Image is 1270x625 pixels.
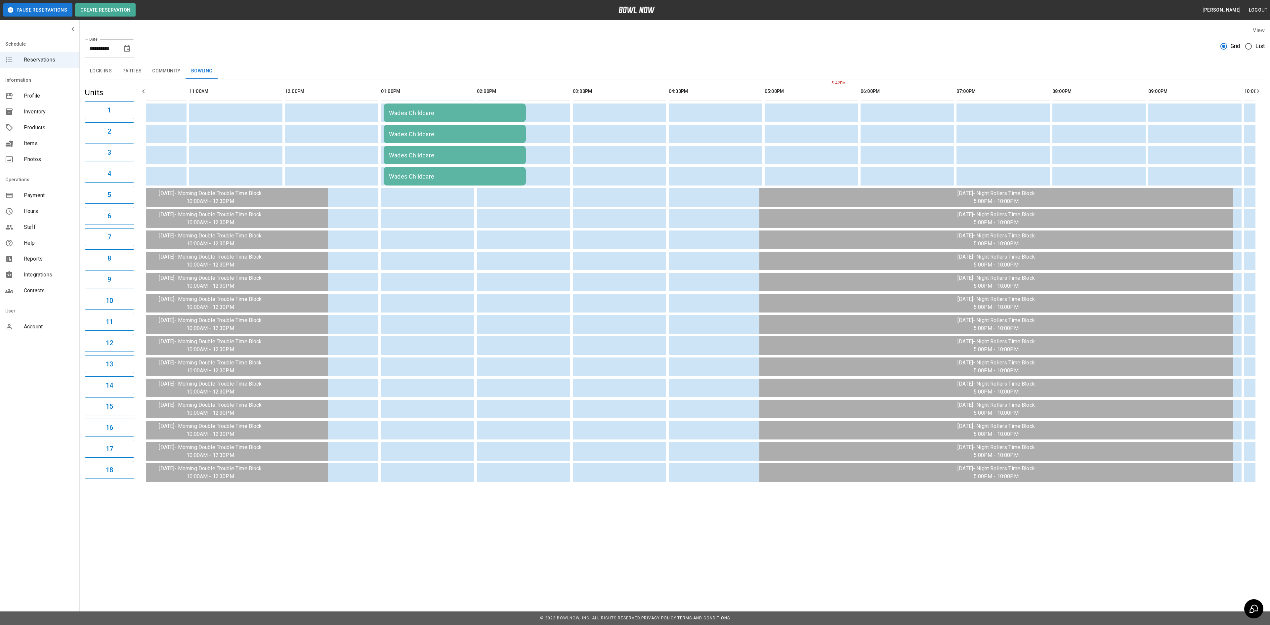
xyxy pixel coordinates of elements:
div: inventory tabs [85,63,1265,79]
span: Grid [1231,42,1240,50]
span: Integrations [24,271,74,279]
button: 2 [85,122,134,140]
button: 10 [85,292,134,310]
button: 8 [85,249,134,267]
h6: 15 [106,401,113,412]
button: 14 [85,376,134,394]
button: 9 [85,271,134,288]
h6: 18 [106,465,113,475]
h6: 3 [107,147,111,158]
h6: 13 [106,359,113,369]
button: Logout [1246,4,1270,16]
span: 5:42PM [830,80,831,87]
h6: 6 [107,211,111,221]
img: logo [618,7,655,13]
h6: 16 [106,422,113,433]
div: Wades Childcare [389,131,521,138]
span: Profile [24,92,74,100]
button: Bowling [186,63,218,79]
button: Community [147,63,186,79]
span: Hours [24,207,74,215]
span: Items [24,140,74,147]
span: Photos [24,155,74,163]
button: 13 [85,355,134,373]
span: Reports [24,255,74,263]
h6: 17 [106,443,113,454]
button: 15 [85,397,134,415]
a: Privacy Policy [641,616,676,620]
span: Account [24,323,74,331]
button: 6 [85,207,134,225]
h6: 11 [106,316,113,327]
span: Products [24,124,74,132]
h5: Units [85,87,134,98]
span: Contacts [24,287,74,295]
button: Create Reservation [75,3,136,17]
a: Terms and Conditions [677,616,730,620]
div: Wades Childcare [389,152,521,159]
h6: 5 [107,189,111,200]
h6: 10 [106,295,113,306]
h6: 7 [107,232,111,242]
div: Wades Childcare [389,173,521,180]
button: Parties [117,63,147,79]
th: 11:00AM [189,82,282,101]
h6: 8 [107,253,111,264]
span: Staff [24,223,74,231]
span: List [1255,42,1265,50]
button: Lock-ins [85,63,117,79]
span: Payment [24,191,74,199]
button: 4 [85,165,134,183]
button: 16 [85,419,134,437]
button: 7 [85,228,134,246]
button: 12 [85,334,134,352]
th: 12:00PM [285,82,378,101]
button: 18 [85,461,134,479]
label: View [1253,27,1265,33]
button: 5 [85,186,134,204]
span: Help [24,239,74,247]
button: Choose date, selected date is Aug 21, 2025 [120,42,134,55]
button: [PERSON_NAME] [1200,4,1243,16]
h6: 1 [107,105,111,115]
h6: 4 [107,168,111,179]
div: Wades Childcare [389,109,521,116]
span: Reservations [24,56,74,64]
button: 17 [85,440,134,458]
span: © 2022 BowlNow, Inc. All Rights Reserved. [540,616,641,620]
h6: 9 [107,274,111,285]
button: Pause Reservations [3,3,72,17]
button: 1 [85,101,134,119]
h6: 12 [106,338,113,348]
button: 3 [85,144,134,161]
h6: 2 [107,126,111,137]
span: Inventory [24,108,74,116]
button: 11 [85,313,134,331]
h6: 14 [106,380,113,391]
